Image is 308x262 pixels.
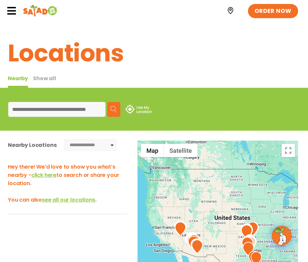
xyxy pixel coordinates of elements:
[110,106,117,113] img: search.svg
[282,144,295,157] button: Toggle fullscreen view
[125,105,152,114] img: use-location.svg
[8,141,56,149] div: Nearby Locations
[23,4,58,17] img: Header logo
[8,35,300,71] h1: Locations
[141,144,164,157] button: Show street map
[248,4,298,18] a: ORDER NOW
[8,74,28,88] div: Nearby
[8,74,61,88] div: Tabbed content
[42,196,95,204] span: see all our locations
[33,74,56,88] button: Show all
[272,226,291,245] img: wpChatIcon
[31,171,56,179] span: click here
[255,7,292,15] span: ORDER NOW
[164,144,198,157] button: Show satellite imagery
[8,163,128,204] h3: Hey there! We'd love to show you what's nearby - to search or share your location. You can also .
